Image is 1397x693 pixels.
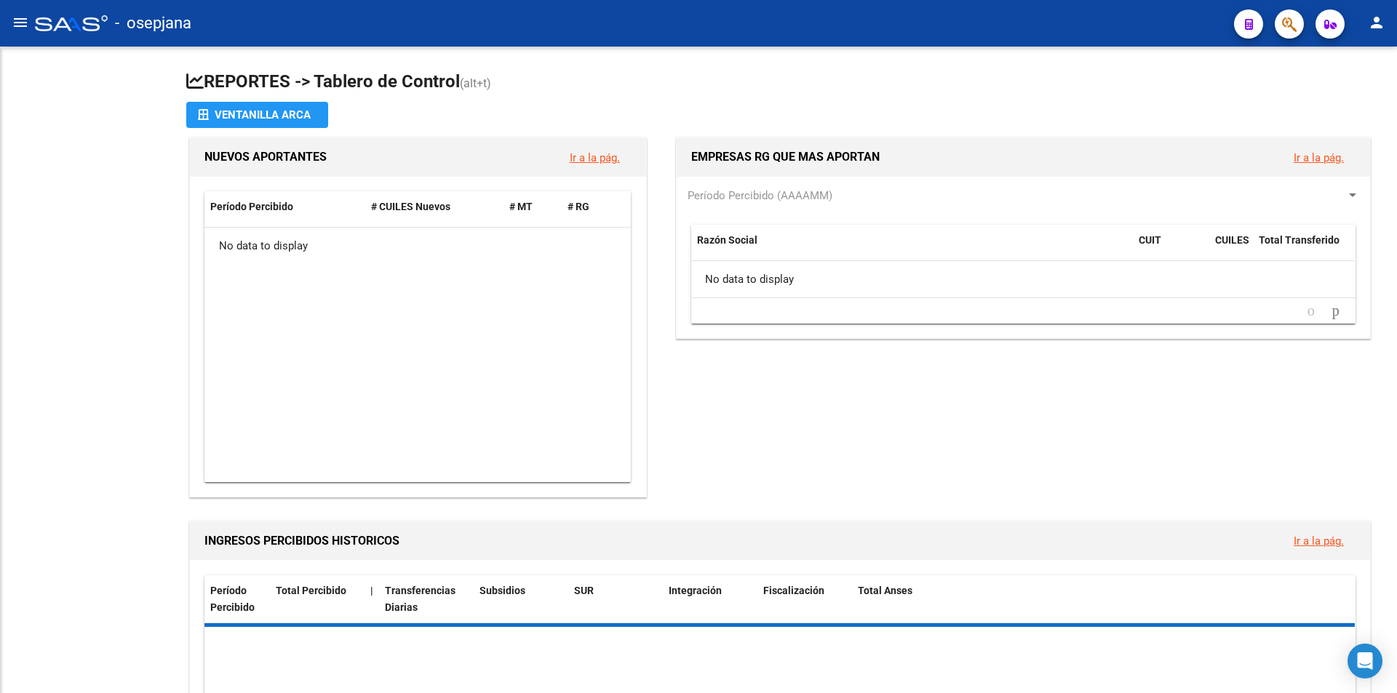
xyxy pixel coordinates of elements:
[568,201,589,212] span: # RG
[852,575,1344,623] datatable-header-cell: Total Anses
[691,150,880,164] span: EMPRESAS RG QUE MAS APORTAN
[474,575,568,623] datatable-header-cell: Subsidios
[204,575,270,623] datatable-header-cell: Período Percibido
[186,102,328,128] button: Ventanilla ARCA
[276,585,346,596] span: Total Percibido
[365,575,379,623] datatable-header-cell: |
[504,191,562,223] datatable-header-cell: # MT
[370,585,373,596] span: |
[1368,14,1385,31] mat-icon: person
[697,234,757,246] span: Razón Social
[691,261,1355,297] div: No data to display
[1294,151,1344,164] a: Ir a la pág.
[186,70,1374,95] h1: REPORTES -> Tablero de Control
[688,189,832,202] span: Período Percibido (AAAAMM)
[562,191,620,223] datatable-header-cell: # RG
[1133,225,1209,273] datatable-header-cell: CUIT
[558,144,632,171] button: Ir a la pág.
[691,225,1133,273] datatable-header-cell: Razón Social
[1326,303,1346,319] a: go to next page
[574,585,594,596] span: SUR
[210,201,293,212] span: Período Percibido
[385,585,455,613] span: Transferencias Diarias
[669,585,722,596] span: Integración
[1294,534,1344,548] a: Ir a la pág.
[570,151,620,164] a: Ir a la pág.
[568,575,663,623] datatable-header-cell: SUR
[1282,144,1356,171] button: Ir a la pág.
[115,7,191,39] span: - osepjana
[1259,234,1340,246] span: Total Transferido
[479,585,525,596] span: Subsidios
[204,150,327,164] span: NUEVOS APORTANTES
[1209,225,1253,273] datatable-header-cell: CUILES
[198,102,317,128] div: Ventanilla ARCA
[763,585,824,596] span: Fiscalización
[204,534,399,548] span: INGRESOS PERCIBIDOS HISTORICOS
[1282,527,1356,554] button: Ir a la pág.
[210,585,255,613] span: Período Percibido
[204,228,631,264] div: No data to display
[371,201,450,212] span: # CUILES Nuevos
[757,575,852,623] datatable-header-cell: Fiscalización
[270,575,365,623] datatable-header-cell: Total Percibido
[858,585,912,596] span: Total Anses
[1253,225,1355,273] datatable-header-cell: Total Transferido
[365,191,504,223] datatable-header-cell: # CUILES Nuevos
[12,14,29,31] mat-icon: menu
[379,575,474,623] datatable-header-cell: Transferencias Diarias
[509,201,533,212] span: # MT
[1139,234,1161,246] span: CUIT
[1215,234,1249,246] span: CUILES
[1301,303,1321,319] a: go to previous page
[1348,644,1382,678] div: Open Intercom Messenger
[460,76,491,90] span: (alt+t)
[663,575,757,623] datatable-header-cell: Integración
[204,191,365,223] datatable-header-cell: Período Percibido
